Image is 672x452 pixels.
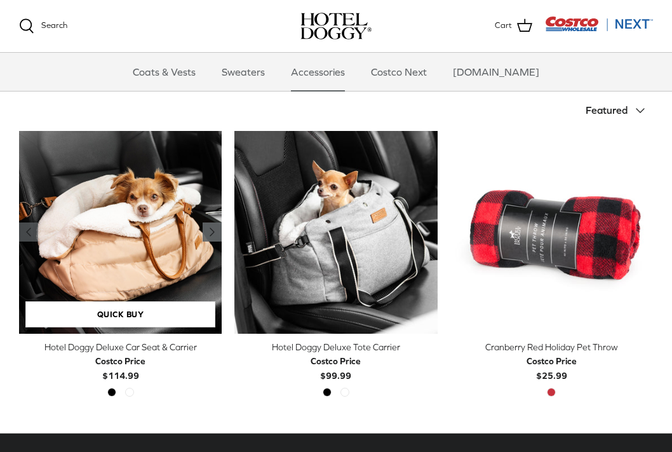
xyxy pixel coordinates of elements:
span: Featured [586,104,628,116]
a: Cranberry Red Holiday Pet Throw Costco Price$25.99 [450,340,653,383]
a: Hotel Doggy Deluxe Car Seat & Carrier Costco Price$114.99 [19,340,222,383]
a: Hotel Doggy Deluxe Tote Carrier [234,131,437,334]
a: Costco Next [360,53,438,91]
a: [DOMAIN_NAME] [441,53,551,91]
div: Costco Price [527,354,577,368]
a: Hotel Doggy Deluxe Car Seat & Carrier [19,131,222,334]
div: Costco Price [95,354,145,368]
a: Visit Costco Next [545,24,653,34]
a: Quick buy [25,301,215,327]
div: Hotel Doggy Deluxe Tote Carrier [234,340,437,354]
button: Featured [586,97,653,125]
img: Costco Next [545,16,653,32]
a: Cart [495,18,532,34]
div: Hotel Doggy Deluxe Car Seat & Carrier [19,340,222,354]
a: Previous [203,223,222,242]
div: Costco Price [311,354,361,368]
div: Cranberry Red Holiday Pet Throw [450,340,653,354]
b: $25.99 [527,354,577,380]
img: hoteldoggycom [300,13,372,39]
a: Sweaters [210,53,276,91]
a: Coats & Vests [121,53,207,91]
a: Cranberry Red Holiday Pet Throw [450,131,653,334]
span: Search [41,20,67,30]
a: Previous [19,223,38,242]
b: $114.99 [95,354,145,380]
a: Search [19,18,67,34]
b: $99.99 [311,354,361,380]
a: Hotel Doggy Deluxe Tote Carrier Costco Price$99.99 [234,340,437,383]
a: hoteldoggy.com hoteldoggycom [300,13,372,39]
span: Cart [495,19,512,32]
a: Accessories [279,53,356,91]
